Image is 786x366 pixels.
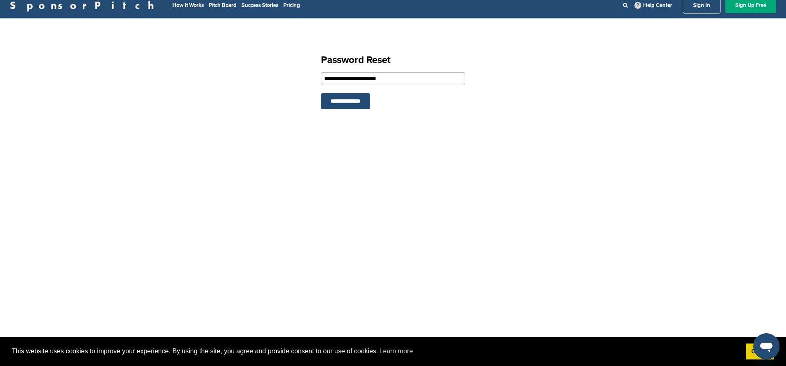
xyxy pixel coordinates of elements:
[753,333,779,359] iframe: Button to launch messaging window
[321,53,465,67] h1: Password Reset
[209,2,237,9] a: Pitch Board
[633,0,674,10] a: Help Center
[172,2,204,9] a: How It Works
[242,2,278,9] a: Success Stories
[283,2,300,9] a: Pricing
[12,345,739,357] span: This website uses cookies to improve your experience. By using the site, you agree and provide co...
[378,345,414,357] a: learn more about cookies
[746,344,774,360] a: dismiss cookie message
